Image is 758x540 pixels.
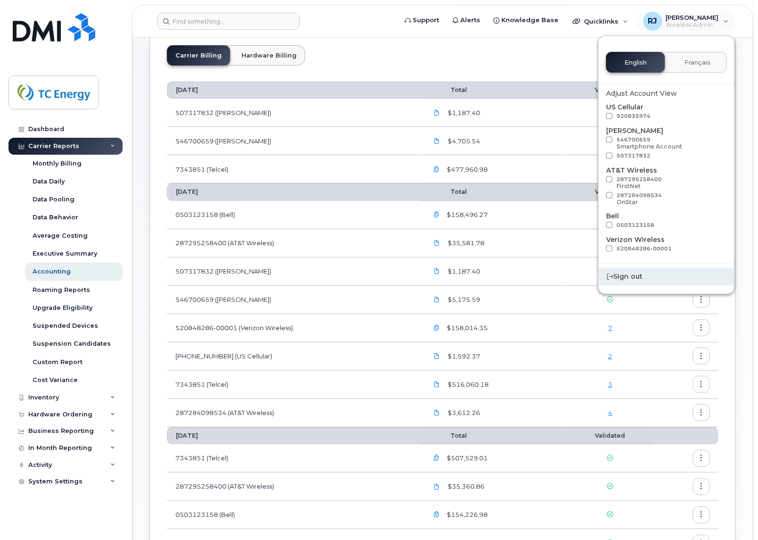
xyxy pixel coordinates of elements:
[616,245,672,252] span: 520848286-00001
[445,165,488,174] span: $477,960.98
[616,183,662,190] div: FirstNet
[167,183,420,200] th: [DATE]
[167,127,420,155] td: 546700659 ([PERSON_NAME])
[446,108,481,117] span: $1,187.40
[167,286,420,314] td: 546700659 ([PERSON_NAME])
[616,152,650,159] span: 507317832
[606,211,727,231] div: Bell
[666,21,719,29] span: Wireless Admin
[566,12,635,31] div: Quicklinks
[167,371,420,399] td: 7343851 (Telcel)
[608,409,612,416] a: 4
[428,188,467,195] span: Total
[446,352,481,361] span: $1,592.37
[501,16,558,25] span: Knowledge Base
[606,235,727,255] div: Verizon Wireless
[616,176,662,190] span: 287295258400
[446,408,481,417] span: $3,612.26
[398,11,446,30] a: Support
[460,16,480,25] span: Alerts
[608,352,612,360] a: 2
[616,222,654,228] span: 0503123158
[167,399,420,427] td: 287284098534 (AT&T Wireless)
[616,143,682,150] div: Smartphone Account
[637,12,735,31] div: Renay John
[428,348,446,365] a: US Cellular 920835974 08082025 Inv 0748172911.pdf
[606,166,727,208] div: AT&T Wireless
[428,405,446,421] a: TCEnergy.287284098534_20250801_F.pdf
[446,137,481,146] span: $4,705.54
[566,183,655,200] th: Validated
[167,314,420,342] td: 520848286-00001 (Verizon Wireless)
[167,155,420,183] td: 7343851 (Telcel)
[666,14,719,21] span: [PERSON_NAME]
[167,427,420,444] th: [DATE]
[428,133,446,149] a: TCEnergy.Rogers-Sep08_2025-3048099795.pdf
[167,342,420,371] td: [PHONE_NUMBER] (US Cellular)
[606,89,727,99] div: Adjust Account View
[428,376,446,393] a: RReporteFyc_588239_588239.xlsx
[167,444,420,473] td: 7343851 (Telcel)
[167,501,420,529] td: 0503123158 (Bell)
[566,82,655,99] th: Validated
[167,201,420,229] td: 0503123158 (Bell)
[167,82,420,99] th: [DATE]
[445,324,488,332] span: $158,014.35
[446,267,481,276] span: $1,187.40
[428,263,446,280] a: TCEnergy.Rogers-Aug08_2025-3033178787.pdf
[428,86,467,93] span: Total
[157,13,300,30] input: Find something...
[616,113,650,119] span: 920835974
[684,59,710,66] span: Français
[446,482,485,491] span: $35,360.86
[566,427,655,444] th: Validated
[608,381,612,388] a: 3
[606,258,727,278] div: Telcel
[584,17,618,25] span: Quicklinks
[608,324,612,332] a: 7
[445,510,488,519] span: $154,226.98
[233,45,305,66] a: Hardware Billing
[446,295,481,304] span: $5,175.59
[606,126,727,162] div: [PERSON_NAME]
[606,102,727,122] div: US Cellular
[599,268,734,285] div: Sign out
[487,11,565,30] a: Knowledge Base
[167,99,420,127] td: 507317832 ([PERSON_NAME])
[446,380,489,389] span: $516,060.18
[648,16,658,27] span: RJ
[167,473,420,501] td: 287295258400 (AT&T Wireless)
[616,192,662,206] span: 287284098534
[446,11,487,30] a: Alerts
[428,235,446,251] a: TCEnergy.287295258400_20250811_F.pdf
[445,210,488,219] span: $158,496.27
[616,199,662,206] div: OnStar
[717,499,751,533] iframe: Messenger Launcher
[428,291,446,308] a: TCEnergy.Rogers-Aug08_2025-3033178534.pdf
[616,136,682,150] span: 546700659
[445,454,488,463] span: $507,529.01
[428,478,446,495] a: TCEnergy.287295258400_20250711_F.pdf
[413,16,439,25] span: Support
[167,229,420,258] td: 287295258400 (AT&T Wireless)
[428,432,467,439] span: Total
[167,258,420,286] td: 507317832 ([PERSON_NAME])
[446,239,485,248] span: $35,581.78
[428,104,446,121] a: TCEnergy.Rogers-Sep08_2025-3048099808.pdf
